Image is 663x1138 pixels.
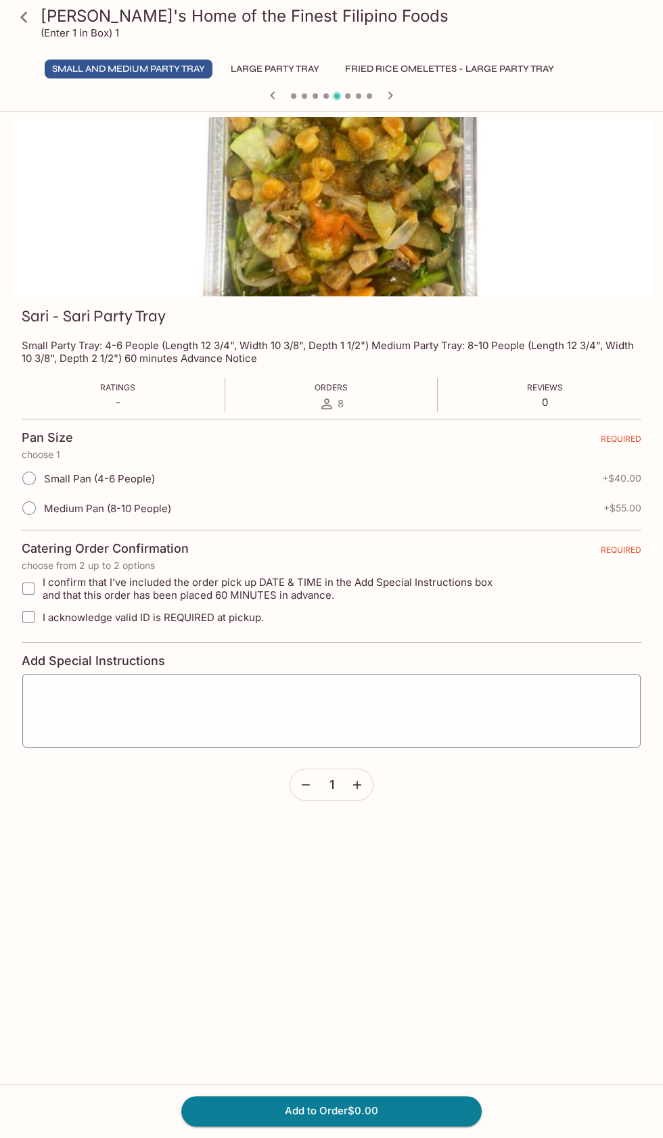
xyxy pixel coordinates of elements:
[12,117,651,296] div: Sari - Sari Party Tray
[338,397,344,410] span: 8
[100,382,135,392] span: Ratings
[100,396,135,409] p: -
[43,576,511,601] span: I confirm that I’ve included the order pick up DATE & TIME in the Add Special Instructions box an...
[22,449,641,460] p: choose 1
[601,545,641,560] span: REQUIRED
[603,503,641,514] span: + $55.00
[41,5,645,26] h3: [PERSON_NAME]'s Home of the Finest Filipino Foods
[44,502,171,515] span: Medium Pan (8-10 People)
[22,654,641,668] h4: Add Special Instructions
[41,26,119,39] p: (Enter 1 in Box) 1
[22,306,166,327] h3: Sari - Sari Party Tray
[527,382,563,392] span: Reviews
[601,434,641,449] span: REQUIRED
[527,396,563,409] p: 0
[315,382,348,392] span: Orders
[22,560,641,571] p: choose from 2 up to 2 options
[338,60,562,78] button: Fried Rice Omelettes - Large Party Tray
[44,472,155,485] span: Small Pan (4-6 People)
[22,541,189,556] h4: Catering Order Confirmation
[45,60,212,78] button: Small and Medium Party Tray
[602,473,641,484] span: + $40.00
[329,777,334,792] span: 1
[223,60,327,78] button: Large Party Tray
[181,1096,482,1126] button: Add to Order$0.00
[22,339,641,365] p: Small Party Tray: 4-6 People (Length 12 3/4", Width 10 3/8", Depth 1 1/2") Medium Party Tray: 8-1...
[22,430,73,445] h4: Pan Size
[43,611,264,624] span: I acknowledge valid ID is REQUIRED at pickup.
